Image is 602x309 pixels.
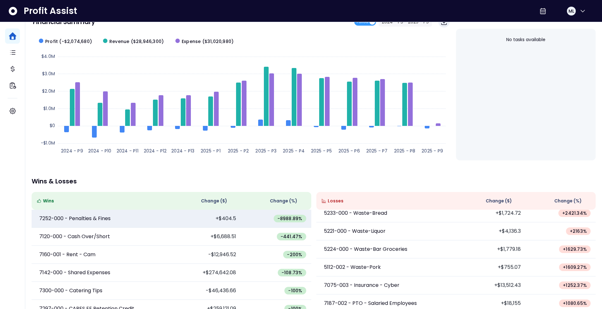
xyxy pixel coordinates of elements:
[88,148,112,154] text: 2024 - P10
[324,209,387,217] p: 5233-000 - Waste-Bread
[422,148,443,154] text: 2025 - P9
[201,148,221,154] text: 2025 - P1
[50,122,55,129] text: $0
[255,148,277,154] text: 2025 - P3
[42,88,55,94] text: $2.0M
[456,204,526,222] td: +$1,724.72
[228,148,249,154] text: 2025 - P2
[311,148,332,154] text: 2025 - P5
[563,282,587,288] span: + 1252.37 %
[171,228,241,246] td: +$6,688.51
[456,240,526,258] td: +$1,779.18
[366,148,388,154] text: 2025 - P7
[486,198,512,204] span: Change ( $ )
[33,19,95,25] p: Financial Summary
[43,198,54,204] span: Wins
[42,71,55,77] text: $3.0M
[32,178,596,184] p: Wins & Losses
[281,233,302,240] span: -441.47 %
[24,5,77,17] span: Profit Assist
[338,148,360,154] text: 2025 - P6
[570,228,587,234] span: + 2163 %
[288,287,302,294] span: -100 %
[569,8,574,14] span: ML
[394,148,416,154] text: 2025 - P8
[171,246,241,264] td: -$12,946.52
[456,222,526,240] td: +$4,136.3
[287,251,302,258] span: -200 %
[144,148,167,154] text: 2024 - P12
[41,53,55,59] text: $4.0M
[324,263,381,271] p: 5112-002 - Waste-Pork
[41,140,55,146] text: -$1.0M
[171,282,241,300] td: -$46,436.66
[109,38,164,45] span: Revenue ($28,946,300)
[277,215,302,222] span: -8988.89 %
[563,300,587,306] span: + 1080.65 %
[283,148,305,154] text: 2025 - P4
[563,246,587,252] span: + 1629.73 %
[456,258,526,276] td: +$755.07
[201,198,227,204] span: Change ( $ )
[39,215,111,222] p: 7252-000 - Penalties & Fines
[324,300,417,307] p: 7187-002 - PTO - Salaried Employees
[182,38,234,45] span: Expense ($31,020,980)
[456,276,526,294] td: +$13,512.43
[171,264,241,282] td: +$274,642.08
[270,198,297,204] span: Change (%)
[43,105,55,112] text: $1.0M
[324,281,399,289] p: 7075-003 - Insurance - Cyber
[324,245,407,253] p: 5224-000 - Waste-Bar Groceries
[171,148,194,154] text: 2024 - P13
[61,148,83,154] text: 2024 - P9
[117,148,138,154] text: 2024 - P11
[171,210,241,228] td: +$404.5
[39,269,110,276] p: 7142-000 - Shared Expenses
[39,233,110,240] p: 7120-000 - Cash Over/Short
[324,227,386,235] p: 5221-000 - Waste-Liquor
[562,210,587,216] span: + 2421.34 %
[554,198,582,204] span: Change (%)
[39,251,95,258] p: 7160-001 - Rent - Cam
[328,198,344,204] span: Losses
[39,287,102,294] p: 7300-000 - Catering Tips
[282,269,302,276] span: -108.73 %
[45,38,92,45] span: Profit (-$2,074,680)
[563,264,587,270] span: + 1609.27 %
[461,31,591,48] div: No tasks available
